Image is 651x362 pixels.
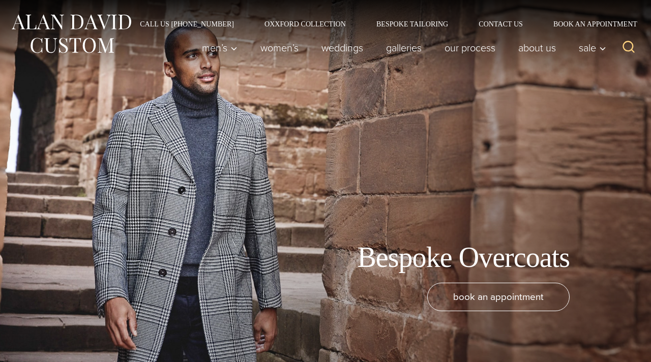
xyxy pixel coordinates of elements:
[357,240,570,275] h1: Bespoke Overcoats
[433,38,507,58] a: Our Process
[616,36,641,60] button: View Search Form
[125,20,641,27] nav: Secondary Navigation
[249,38,310,58] a: Women’s
[125,20,249,27] a: Call Us [PHONE_NUMBER]
[10,11,132,56] img: Alan David Custom
[427,283,570,311] a: book an appointment
[538,20,641,27] a: Book an Appointment
[249,20,361,27] a: Oxxford Collection
[202,43,238,53] span: Men’s
[361,20,463,27] a: Bespoke Tailoring
[579,43,606,53] span: Sale
[453,289,544,304] span: book an appointment
[310,38,375,58] a: weddings
[191,38,612,58] nav: Primary Navigation
[507,38,568,58] a: About Us
[463,20,538,27] a: Contact Us
[375,38,433,58] a: Galleries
